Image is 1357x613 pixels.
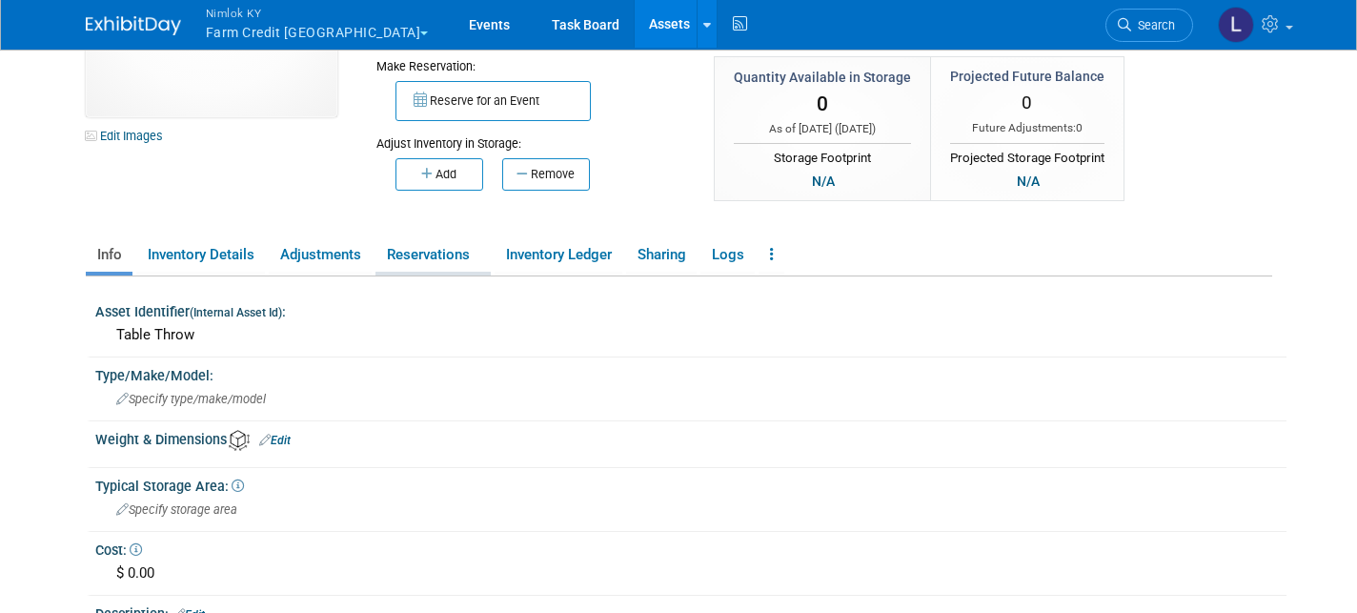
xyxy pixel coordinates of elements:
[376,121,685,153] div: Adjust Inventory in Storage:
[259,434,291,447] a: Edit
[269,238,372,272] a: Adjustments
[1022,92,1032,113] span: 0
[110,320,1272,350] div: Table Throw
[1218,7,1254,43] img: Luc Schaefer
[734,121,911,137] div: As of [DATE] ( )
[1076,121,1083,134] span: 0
[839,122,872,135] span: [DATE]
[95,425,1286,451] div: Weight & Dimensions
[734,143,911,168] div: Storage Footprint
[1011,171,1045,192] div: N/A
[206,3,429,23] span: Nimlok KY
[817,92,828,115] span: 0
[116,502,237,517] span: Specify storage area
[950,143,1104,168] div: Projected Storage Footprint
[86,124,171,148] a: Edit Images
[86,16,181,35] img: ExhibitDay
[495,238,622,272] a: Inventory Ledger
[700,238,755,272] a: Logs
[229,430,250,451] img: Asset Weight and Dimensions
[95,297,1286,321] div: Asset Identifier :
[116,392,266,406] span: Specify type/make/model
[734,68,911,87] div: Quantity Available in Storage
[136,238,265,272] a: Inventory Details
[1105,9,1193,42] a: Search
[950,67,1104,86] div: Projected Future Balance
[95,361,1286,385] div: Type/Make/Model:
[375,238,491,272] a: Reservations
[110,559,1272,588] div: $ 0.00
[190,306,282,319] small: (Internal Asset Id)
[395,81,591,121] button: Reserve for an Event
[395,158,483,191] button: Add
[95,536,1286,560] div: Cost:
[86,238,132,272] a: Info
[1131,18,1175,32] span: Search
[376,56,685,75] div: Make Reservation:
[95,479,244,494] span: Typical Storage Area:
[806,171,841,192] div: N/A
[626,238,697,272] a: Sharing
[502,158,590,191] button: Remove
[950,120,1104,136] div: Future Adjustments:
